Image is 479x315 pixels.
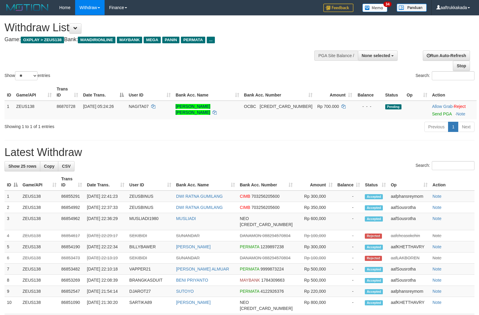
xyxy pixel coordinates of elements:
[295,173,335,191] th: Amount: activate to sort column ascending
[453,61,470,71] a: Stop
[432,194,441,199] a: Note
[357,103,380,109] div: - - -
[5,3,50,12] img: MOTION_logo.png
[20,173,59,191] th: Game/API: activate to sort column ascending
[432,289,441,294] a: Note
[176,194,223,199] a: DWI RATNA GUMILANG
[176,267,229,271] a: [PERSON_NAME] ALMUAR
[335,202,363,213] td: -
[242,84,315,101] th: Bank Acc. Number: activate to sort column ascending
[323,4,353,12] img: Feedback.jpg
[181,37,205,43] span: PERMATA
[385,104,401,109] span: Pending
[176,300,211,305] a: [PERSON_NAME]
[127,241,174,252] td: BILLYBAWER
[388,191,430,202] td: aafphansreymom
[448,122,458,132] a: 1
[240,255,261,260] span: DANAMON
[424,122,448,132] a: Previous
[5,71,50,80] label: Show entries
[84,213,127,230] td: [DATE] 22:36:29
[261,244,284,249] span: Copy 1239897238 to clipboard
[335,241,363,252] td: -
[240,267,259,271] span: PERMATA
[335,264,363,275] td: -
[295,230,335,241] td: Rp 100,000
[432,255,441,260] a: Note
[237,173,295,191] th: Bank Acc. Number: activate to sort column ascending
[240,233,261,238] span: DANAMON
[295,275,335,286] td: Rp 500,000
[44,164,54,169] span: Copy
[5,173,20,191] th: ID: activate to sort column descending
[84,264,127,275] td: [DATE] 22:10:18
[5,191,20,202] td: 1
[335,230,363,241] td: -
[15,71,38,80] select: Showentries
[5,22,313,34] h1: Withdraw List
[240,289,259,294] span: PERMATA
[315,84,355,101] th: Amount: activate to sort column ascending
[62,164,71,169] span: CSV
[59,241,84,252] td: 86854190
[84,275,127,286] td: [DATE] 22:08:39
[240,222,293,227] span: Copy 5859457168856576 to clipboard
[252,194,279,199] span: Copy 703256205600 to clipboard
[432,278,441,283] a: Note
[84,241,127,252] td: [DATE] 22:22:34
[20,213,59,230] td: ZEUS138
[59,286,84,297] td: 86852547
[240,306,293,311] span: Copy 5859459281971092 to clipboard
[127,230,174,241] td: SEKIBIDI
[388,286,430,297] td: aafphansreymom
[59,264,84,275] td: 86853482
[127,252,174,264] td: SEKIBIDI
[83,104,114,109] span: [DATE] 05:24:26
[5,264,20,275] td: 7
[59,213,84,230] td: 86854962
[365,267,383,272] span: Accepted
[416,161,474,170] label: Search:
[335,286,363,297] td: -
[295,213,335,230] td: Rp 600,000
[432,104,454,109] span: ·
[454,104,466,109] a: Reject
[20,241,59,252] td: ZEUS138
[261,278,285,283] span: Copy 1784309663 to clipboard
[388,264,430,275] td: aafSousrotha
[162,37,179,43] span: PANIN
[388,213,430,230] td: aafSousrotha
[59,297,84,314] td: 86851090
[176,255,200,260] a: SUNANDAR
[456,112,465,116] a: Note
[314,50,358,61] div: PGA Site Balance /
[432,233,441,238] a: Note
[84,191,127,202] td: [DATE] 22:41:23
[14,101,54,119] td: ZEUS138
[54,84,81,101] th: Trans ID: activate to sort column ascending
[262,255,290,260] span: Copy 088294570804 to clipboard
[335,275,363,286] td: -
[176,216,196,221] a: MUSLIADI
[240,205,250,210] span: CIMB
[5,202,20,213] td: 2
[59,173,84,191] th: Trans ID: activate to sort column ascending
[84,297,127,314] td: [DATE] 21:30:20
[362,53,390,58] span: None selected
[81,84,126,101] th: Date Trans.: activate to sort column descending
[20,286,59,297] td: ZEUS138
[295,286,335,297] td: Rp 220,000
[5,213,20,230] td: 3
[365,289,383,294] span: Accepted
[5,252,20,264] td: 6
[127,173,174,191] th: User ID: activate to sort column ascending
[432,205,441,210] a: Note
[362,173,388,191] th: Status: activate to sort column ascending
[127,275,174,286] td: BRANGKASDUIT
[365,216,383,222] span: Accepted
[388,173,430,191] th: Op: activate to sort column ascending
[127,264,174,275] td: VAPPER21
[423,50,470,61] a: Run Auto-Refresh
[355,84,383,101] th: Balance
[430,101,477,119] td: ·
